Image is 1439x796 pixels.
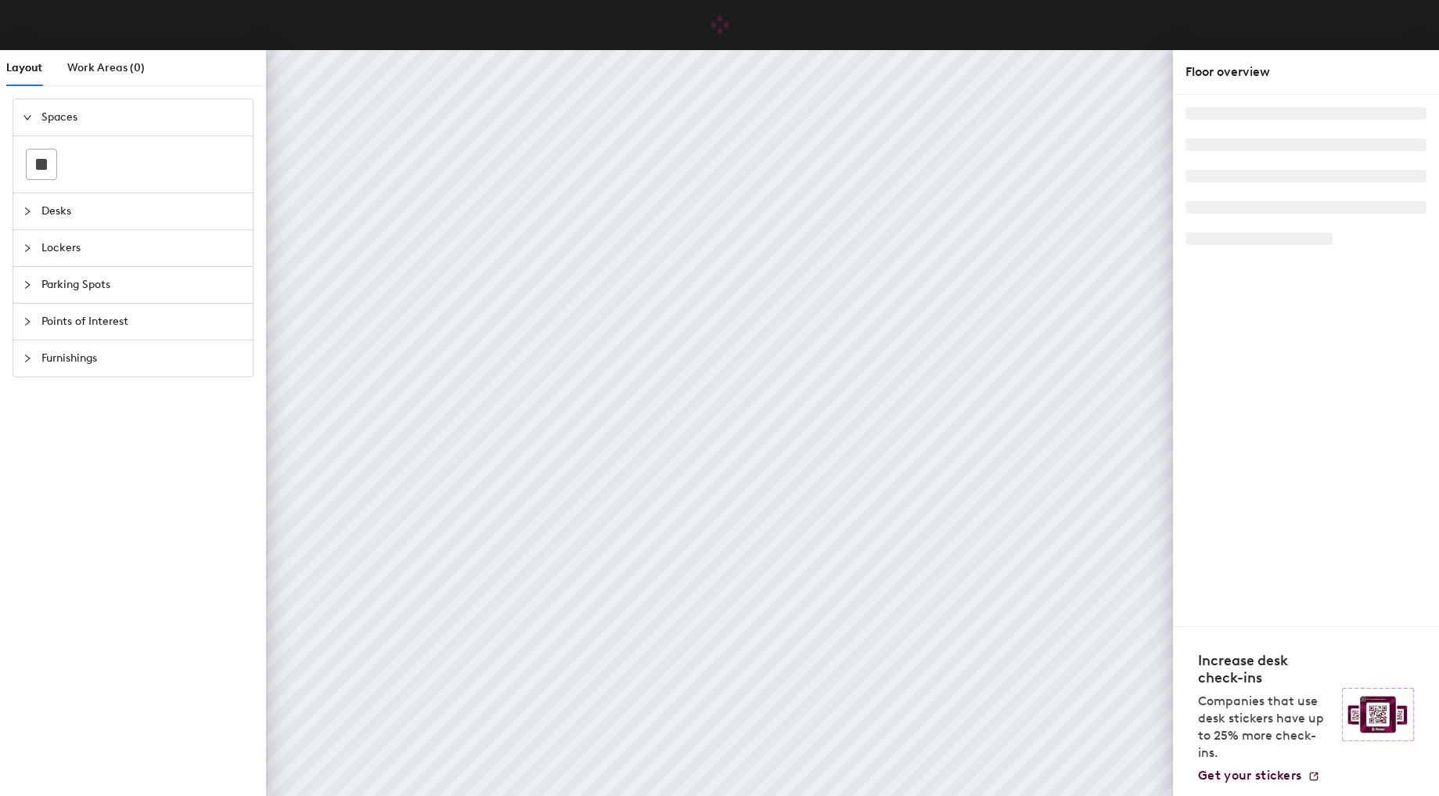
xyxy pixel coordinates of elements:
[23,317,32,326] span: collapsed
[1342,688,1414,741] img: Sticker logo
[41,193,243,229] span: Desks
[41,267,243,303] span: Parking Spots
[23,243,32,253] span: collapsed
[41,230,243,266] span: Lockers
[23,113,32,122] span: expanded
[6,61,42,74] span: Layout
[23,280,32,290] span: collapsed
[1185,63,1426,81] div: Floor overview
[41,304,243,340] span: Points of Interest
[67,61,145,74] span: Work Areas (0)
[41,99,243,135] span: Spaces
[23,207,32,216] span: collapsed
[41,340,243,376] span: Furnishings
[23,354,32,363] span: collapsed
[1198,768,1320,783] a: Get your stickers
[1198,652,1333,686] h4: Increase desk check-ins
[1198,768,1301,783] span: Get your stickers
[1198,693,1333,762] p: Companies that use desk stickers have up to 25% more check-ins.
